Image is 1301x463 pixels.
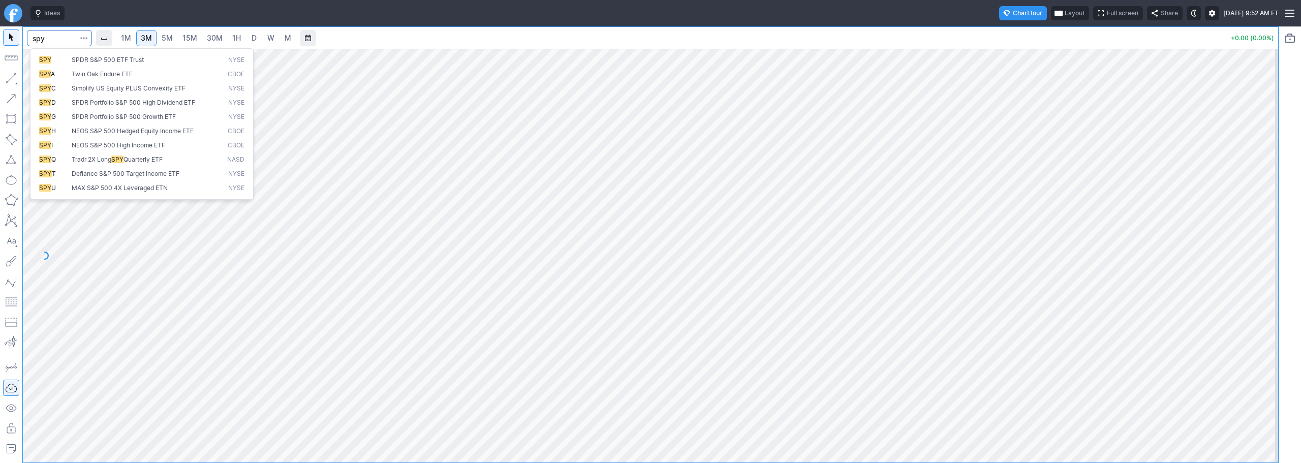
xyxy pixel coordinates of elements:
button: Fibonacci retracements [3,294,19,310]
span: 1H [232,34,241,42]
span: Chart tour [1013,8,1042,18]
span: SPY [39,127,51,135]
span: SPDR S&P 500 ETF Trust [72,56,144,64]
span: Ideas [44,8,60,18]
span: SPY [39,113,51,120]
span: 3M [141,34,152,42]
button: Anchored VWAP [3,334,19,351]
button: Drawing mode: Single [3,359,19,376]
a: D [246,30,262,46]
span: NASD [227,156,244,164]
button: Range [300,30,316,46]
a: 1M [116,30,136,46]
button: Search [77,30,91,46]
span: Full screen [1107,8,1138,18]
span: SPY [39,84,51,92]
a: 5M [157,30,177,46]
button: Arrow [3,90,19,107]
span: 30M [207,34,223,42]
span: M [285,34,291,42]
span: NYSE [228,170,244,178]
button: Chart tour [999,6,1047,20]
span: A [51,70,55,78]
button: Add note [3,441,19,457]
span: T [52,170,56,177]
span: 5M [162,34,173,42]
span: NEOS S&P 500 High Income ETF [72,141,165,149]
span: SPY [39,99,51,106]
button: Hide drawings [3,400,19,416]
button: Layout [1051,6,1089,20]
span: NYSE [228,56,244,65]
span: Q [51,156,56,163]
div: Search [30,48,254,200]
input: Search [27,30,92,46]
span: CBOE [228,141,244,150]
a: W [263,30,279,46]
button: Full screen [1093,6,1143,20]
span: CBOE [228,70,244,79]
button: Triangle [3,151,19,168]
span: NYSE [228,113,244,121]
span: NYSE [228,84,244,93]
span: Quarterly ETF [123,156,163,163]
button: Drawings Autosave: On [3,380,19,396]
span: Share [1161,8,1178,18]
button: Elliott waves [3,273,19,290]
button: Ideas [30,6,65,20]
a: 1H [228,30,245,46]
span: W [267,34,274,42]
span: SPY [39,170,52,177]
span: 1M [121,34,131,42]
button: Lock drawings [3,420,19,437]
button: Polygon [3,192,19,208]
a: Finviz.com [4,4,22,22]
span: Tradr 2X Long [72,156,111,163]
span: SPY [111,156,123,163]
a: 30M [202,30,227,46]
span: SPDR Portfolio S&P 500 High Dividend ETF [72,99,195,106]
span: G [51,113,56,120]
span: Defiance S&P 500 Target Income ETF [72,170,179,177]
button: Line [3,70,19,86]
button: Settings [1205,6,1219,20]
button: Rotated rectangle [3,131,19,147]
span: SPY [39,184,51,192]
a: M [280,30,296,46]
span: [DATE] 9:52 AM ET [1223,8,1279,18]
button: Text [3,233,19,249]
button: XABCD [3,212,19,229]
span: NEOS S&P 500 Hedged Equity Income ETF [72,127,194,135]
button: Share [1147,6,1183,20]
span: NYSE [228,99,244,107]
p: +0.00 (0.00%) [1231,35,1274,41]
span: C [51,84,56,92]
span: NYSE [228,184,244,193]
span: 15M [182,34,197,42]
span: SPDR Portfolio S&P 500 Growth ETF [72,113,176,120]
span: SPY [39,156,51,163]
button: Ellipse [3,172,19,188]
button: Toggle dark mode [1187,6,1201,20]
span: Layout [1065,8,1085,18]
a: 15M [178,30,202,46]
button: Brush [3,253,19,269]
span: U [51,184,56,192]
button: Rectangle [3,111,19,127]
span: CBOE [228,127,244,136]
button: Position [3,314,19,330]
span: SPY [39,141,51,149]
span: D [51,99,56,106]
span: Twin Oak Endure ETF [72,70,133,78]
button: Mouse [3,29,19,46]
button: Measure [3,50,19,66]
span: SPY [39,56,51,64]
span: D [252,34,257,42]
span: MAX S&P 500 4X Leveraged ETN [72,184,168,192]
span: SPY [39,70,51,78]
span: Simplify US Equity PLUS Convexity ETF [72,84,185,92]
button: Interval [96,30,112,46]
button: Portfolio watchlist [1282,30,1298,46]
span: I [51,141,53,149]
span: H [51,127,56,135]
